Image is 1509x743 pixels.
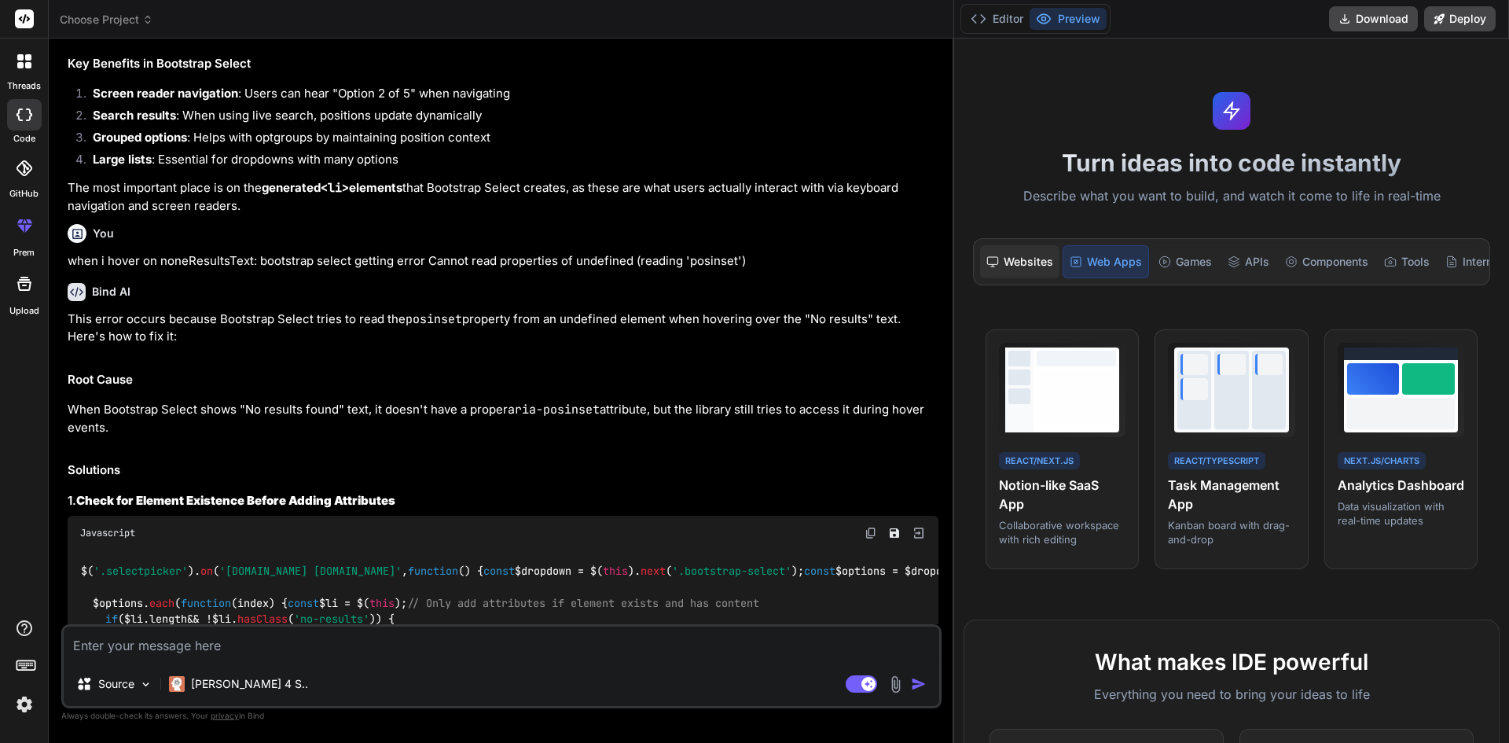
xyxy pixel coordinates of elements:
[508,402,600,417] code: aria-posinset
[1168,476,1294,513] h4: Task Management App
[1378,245,1436,278] div: Tools
[93,226,114,241] h6: You
[13,246,35,259] label: prem
[603,564,628,578] span: this
[999,476,1125,513] h4: Notion-like SaaS App
[169,676,185,692] img: Claude 4 Sonnet
[883,522,905,544] button: Save file
[93,108,176,123] strong: Search results
[60,12,153,28] span: Choose Project
[408,564,458,578] span: function
[887,675,905,693] img: attachment
[912,526,926,540] img: Open in Browser
[911,676,927,692] img: icon
[61,708,942,723] p: Always double-check its answers. Your in Bind
[964,149,1500,177] h1: Turn ideas into code instantly
[94,564,188,578] span: '.selectpicker'
[989,646,1474,679] h2: What makes IDE powerful
[483,564,515,578] span: const
[1338,476,1464,495] h4: Analytics Dashboard
[11,691,38,718] img: settings
[93,86,238,101] strong: Screen reader navigation
[369,596,395,610] span: this
[68,179,938,215] p: The most important place is on the that Bootstrap Select creates, as these are what users actuall...
[68,492,938,510] h3: 1.
[76,493,395,508] strong: Check for Element Existence Before Adding Attributes
[9,304,39,318] label: Upload
[262,180,402,195] strong: generated elements
[68,311,938,346] p: This error occurs because Bootstrap Select tries to read the property from an undefined element w...
[13,132,35,145] label: code
[105,612,118,627] span: if
[68,371,938,389] h2: Root Cause
[1168,452,1265,470] div: React/TypeScript
[149,596,174,610] span: each
[999,452,1080,470] div: React/Next.js
[93,152,152,167] strong: Large lists
[80,563,1489,740] code: $( ). ( , ( ) { $dropdown = $( ). ( ); $options = $dropdown. ( ); totalOptions = $options. ; $opt...
[92,284,130,300] h6: Bind AI
[98,676,134,692] p: Source
[999,518,1125,546] p: Collaborative workspace with rich editing
[93,130,187,145] strong: Grouped options
[865,527,877,539] img: copy
[191,676,308,692] p: [PERSON_NAME] 4 S..
[321,180,349,196] code: <li>
[7,79,41,93] label: threads
[1424,6,1496,31] button: Deploy
[237,596,269,610] span: index
[211,711,239,720] span: privacy
[68,252,938,270] p: when i hover on noneResultsText: bootstrap select getting error Cannot read properties of undefin...
[288,596,319,610] span: const
[219,564,402,578] span: '[DOMAIN_NAME] [DOMAIN_NAME]'
[1338,452,1426,470] div: Next.js/Charts
[181,596,231,610] span: function
[237,612,288,627] span: hasClass
[9,187,39,200] label: GitHub
[980,245,1059,278] div: Websites
[68,401,938,436] p: When Bootstrap Select shows "No results found" text, it doesn't have a proper attribute, but the ...
[68,462,938,480] h2: Solutions
[68,55,938,73] h2: Key Benefits in Bootstrap Select
[964,8,1030,30] button: Editor
[149,612,187,627] span: length
[804,564,835,578] span: const
[80,527,135,539] span: Javascript
[1152,245,1218,278] div: Games
[1338,499,1464,528] p: Data visualization with real-time updates
[80,85,938,107] li: : Users can hear "Option 2 of 5" when navigating
[1221,245,1276,278] div: APIs
[1063,245,1149,278] div: Web Apps
[1168,518,1294,546] p: Kanban board with drag-and-drop
[989,685,1474,704] p: Everything you need to bring your ideas to life
[80,151,938,173] li: : Essential for dropdowns with many options
[1279,245,1375,278] div: Components
[80,129,938,151] li: : Helps with optgroups by maintaining position context
[139,678,152,691] img: Pick Models
[641,564,666,578] span: next
[1329,6,1418,31] button: Download
[1030,8,1107,30] button: Preview
[294,612,369,627] span: 'no-results'
[80,107,938,129] li: : When using live search, positions update dynamically
[406,311,462,327] code: posinset
[200,564,213,578] span: on
[672,564,791,578] span: '.bootstrap-select'
[964,186,1500,207] p: Describe what you want to build, and watch it come to life in real-time
[407,596,759,610] span: // Only add attributes if element exists and has content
